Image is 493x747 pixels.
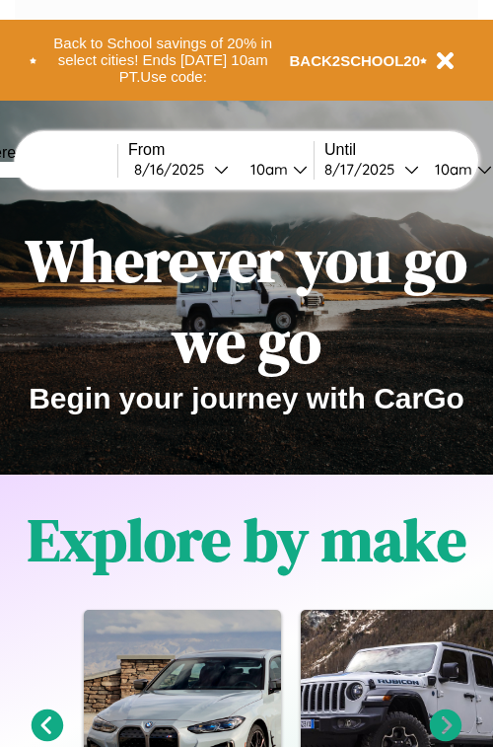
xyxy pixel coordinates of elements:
h1: Explore by make [28,499,466,580]
button: Back to School savings of 20% in select cities! Ends [DATE] 10am PT.Use code: [36,30,290,91]
div: 8 / 17 / 2025 [324,160,404,179]
button: 10am [235,159,314,180]
b: BACK2SCHOOL20 [290,52,421,69]
div: 10am [425,160,477,179]
div: 10am [241,160,293,179]
label: From [128,141,314,159]
div: 8 / 16 / 2025 [134,160,214,179]
button: 8/16/2025 [128,159,235,180]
